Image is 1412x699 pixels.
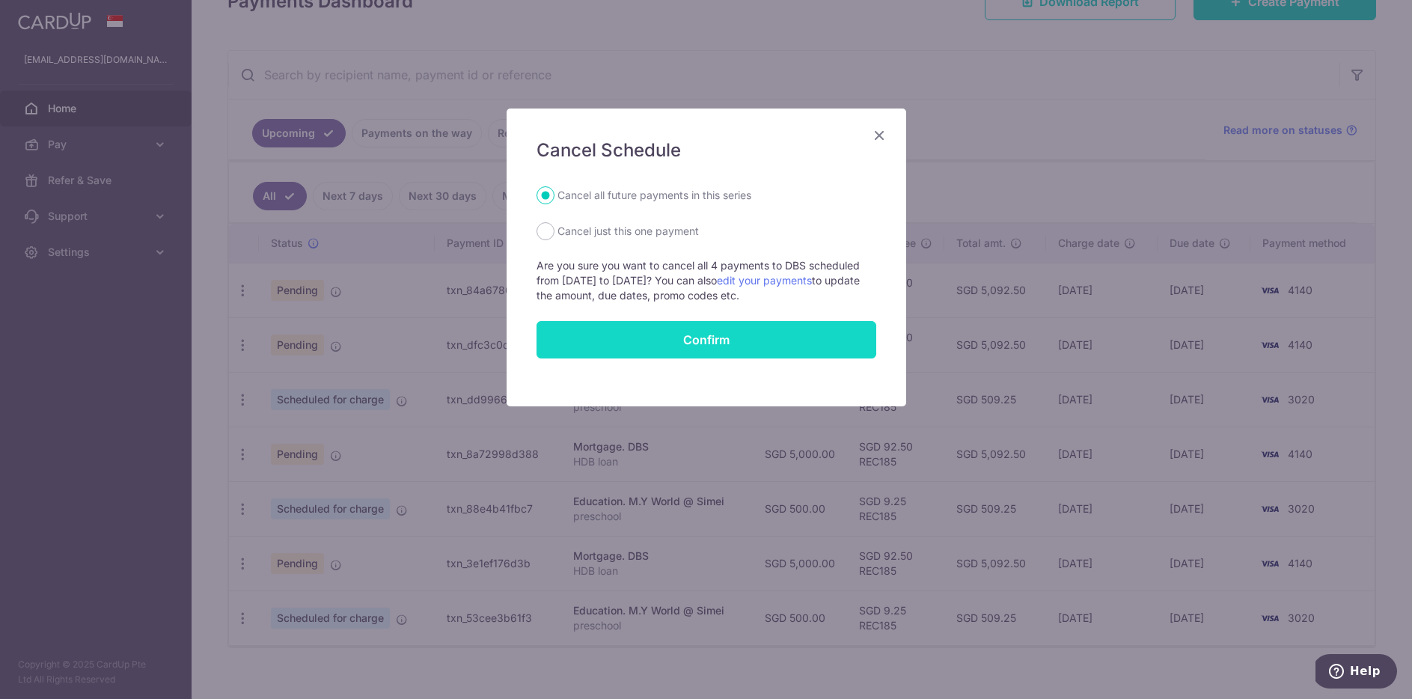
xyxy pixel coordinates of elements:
[870,126,888,144] button: Close
[1315,654,1397,692] iframe: Opens a widget where you can find more information
[717,274,812,287] a: edit your payments
[537,138,876,162] h5: Cancel Schedule
[557,186,751,204] label: Cancel all future payments in this series
[537,258,876,303] p: Are you sure you want to cancel all 4 payments to DBS scheduled from [DATE] to [DATE]? You can al...
[537,321,876,358] button: Confirm
[557,222,699,240] label: Cancel just this one payment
